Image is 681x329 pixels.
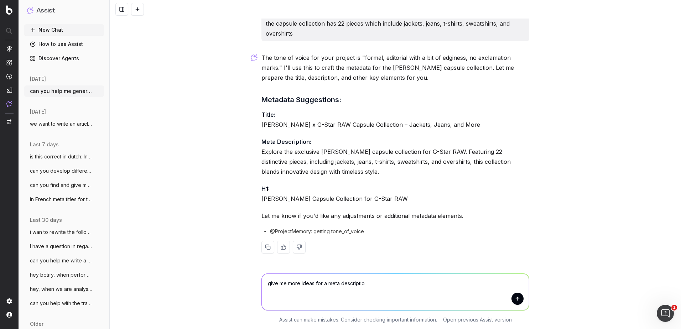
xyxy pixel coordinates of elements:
button: we want to write an article as an introd [24,118,104,130]
img: Assist [6,101,12,107]
button: can you help with the translation of thi [24,298,104,309]
p: The tone of voice for your project is "formal, editorial with a bit of edginess, no exclamation m... [261,53,529,83]
img: Botify logo [6,5,12,15]
img: Activation [6,73,12,79]
strong: Meta Description: [261,138,311,145]
a: Discover Agents [24,53,104,64]
img: Switch project [7,119,11,124]
span: hey, when we are analysing meta titles, [30,286,93,293]
img: Studio [6,87,12,93]
p: can you help me generate metadata for the upcoming [PERSON_NAME] collection with g-star, the caps... [266,9,525,38]
textarea: give me more ideas for a meta descriptio [262,274,529,310]
span: [DATE] [30,75,46,83]
iframe: Intercom live chat [657,305,674,322]
button: in French meta titles for the G-STAR pag [24,194,104,205]
span: can you help me write a story related to [30,257,93,264]
h3: Metadata Suggestions: [261,94,529,105]
img: My account [6,312,12,318]
span: @ProjectMemory: getting tone_of_voice [270,228,364,235]
span: we want to write an article as an introd [30,120,93,127]
a: Open previous Assist version [443,316,512,323]
button: is this correct in dutch: In de damesjas [24,151,104,162]
span: last 7 days [30,141,59,148]
span: 1 [671,305,677,310]
button: i wan to rewrite the following meta desc [24,226,104,238]
a: How to use Assist [24,38,104,50]
img: Setting [6,298,12,304]
p: Let me know if you'd like any adjustments or additional metadata elements. [261,211,529,221]
p: [PERSON_NAME] Capsule Collection for G-Star RAW [261,184,529,204]
img: Analytics [6,46,12,52]
p: Explore the exclusive [PERSON_NAME] capsule collection for G-Star RAW. Featuring 22 distinctive p... [261,137,529,177]
span: [DATE] [30,108,46,115]
button: can you develop different suggestions fo [24,165,104,177]
span: I have a question in regards to the SEO [30,243,93,250]
p: [PERSON_NAME] x G-Star RAW Capsule Collection – Jackets, Jeans, and More [261,110,529,130]
span: can you develop different suggestions fo [30,167,93,174]
strong: Title: [261,111,275,118]
button: can you help me write a story related to [24,255,104,266]
button: can you find and give me articles from d [24,179,104,191]
span: i wan to rewrite the following meta desc [30,229,93,236]
strong: H1: [261,185,270,192]
span: can you find and give me articles from d [30,182,93,189]
h1: Assist [36,6,55,16]
button: hey botify, when performing a keyword an [24,269,104,281]
span: in French meta titles for the G-STAR pag [30,196,93,203]
span: can you help with the translation of thi [30,300,93,307]
span: hey botify, when performing a keyword an [30,271,93,278]
span: last 30 days [30,216,62,224]
button: can you help me generate metadata for th [24,85,104,97]
button: I have a question in regards to the SEO [24,241,104,252]
img: Botify assist logo [251,54,258,61]
img: Assist [27,7,33,14]
span: is this correct in dutch: In de damesjas [30,153,93,160]
span: older [30,320,43,328]
p: Assist can make mistakes. Consider checking important information. [279,316,437,323]
span: can you help me generate metadata for th [30,88,93,95]
button: Assist [27,6,101,16]
img: Intelligence [6,59,12,66]
button: New Chat [24,24,104,36]
button: hey, when we are analysing meta titles, [24,283,104,295]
